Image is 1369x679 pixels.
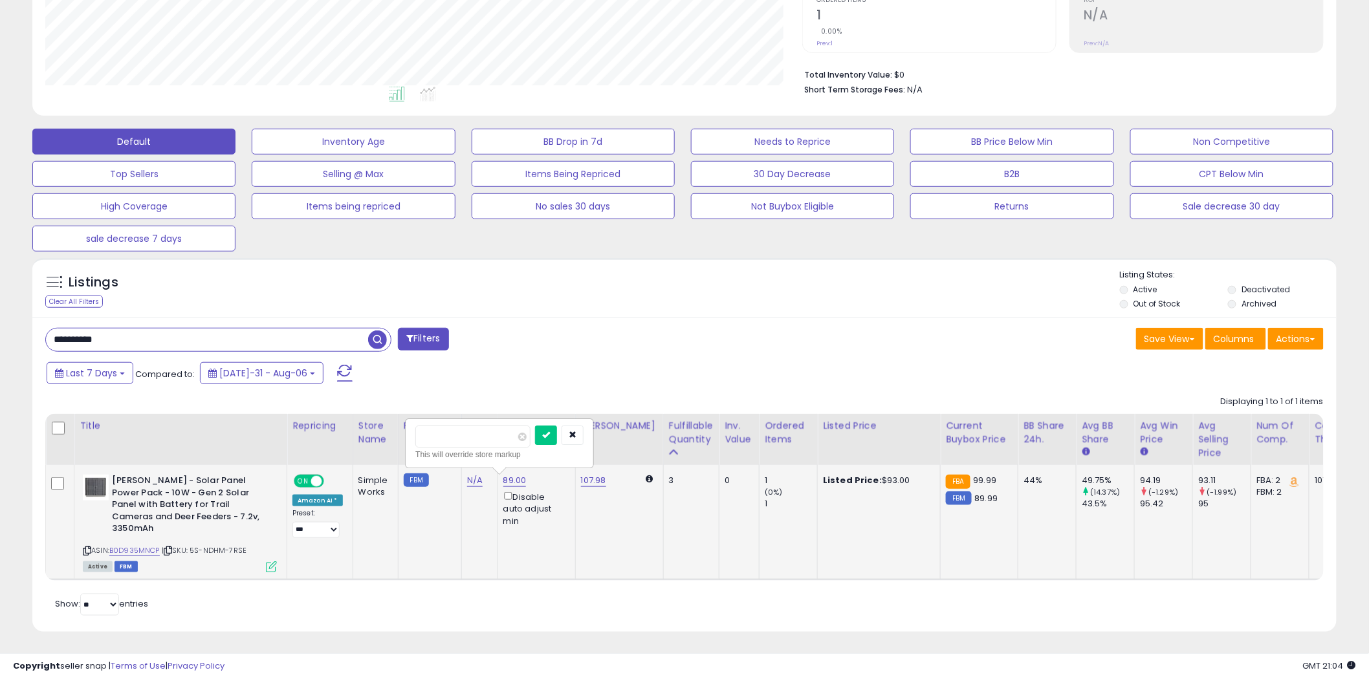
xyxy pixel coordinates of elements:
button: sale decrease 7 days [32,226,235,252]
div: Repricing [292,419,347,433]
strong: Copyright [13,660,60,672]
li: $0 [804,66,1314,81]
small: Avg Win Price. [1140,446,1148,458]
button: Last 7 Days [47,362,133,384]
small: FBM [404,473,429,487]
button: Items being repriced [252,193,455,219]
h2: N/A [1084,8,1323,25]
a: B0D935MNCP [109,545,160,556]
span: Columns [1214,332,1254,345]
div: Listed Price [823,419,935,433]
div: 93.11 [1198,475,1251,486]
span: OFF [322,476,343,487]
div: Fulfillable Quantity [669,419,714,446]
div: Displaying 1 to 1 of 1 items [1221,396,1324,408]
div: Avg BB Share [1082,419,1129,446]
button: BB Price Below Min [910,129,1113,155]
small: Avg BB Share. [1082,446,1090,458]
div: Title [80,419,281,433]
div: Simple Works [358,475,388,498]
small: (0%) [765,487,783,497]
a: Privacy Policy [168,660,225,672]
span: Last 7 Days [66,367,117,380]
small: (14.37%) [1090,487,1120,497]
div: Inv. value [725,419,754,446]
a: Terms of Use [111,660,166,672]
button: No sales 30 days [472,193,675,219]
button: B2B [910,161,1113,187]
div: 94.19 [1140,475,1192,486]
div: Avg Win Price [1140,419,1187,446]
b: Total Inventory Value: [804,69,892,80]
b: Listed Price: [823,474,882,486]
small: 0.00% [816,27,842,36]
div: FBM: 2 [1256,486,1299,498]
small: FBM [946,491,971,505]
a: N/A [467,474,483,487]
label: Archived [1242,298,1276,309]
div: Preset: [292,509,343,538]
div: Avg Selling Price [1198,419,1245,460]
button: High Coverage [32,193,235,219]
span: N/A [907,83,923,96]
div: 95.42 [1140,498,1192,510]
div: Num of Comp. [1256,419,1304,446]
div: seller snap | | [13,660,225,673]
small: (-1.29%) [1148,487,1178,497]
span: [DATE]-31 - Aug-06 [219,367,307,380]
button: Filters [398,328,448,350]
small: Prev: N/A [1084,39,1109,47]
button: Selling @ Max [252,161,455,187]
b: [PERSON_NAME] - Solar Panel Power Pack - 10W - Gen 2 Solar Panel with Battery for Trail Cameras a... [112,475,269,538]
span: Compared to: [135,368,195,380]
button: [DATE]-31 - Aug-06 [200,362,323,384]
button: Items Being Repriced [472,161,675,187]
button: Returns [910,193,1113,219]
div: 1 [765,498,817,510]
span: 89.99 [975,492,998,504]
div: 43.5% [1082,498,1134,510]
button: Sale decrease 30 day [1130,193,1333,219]
div: [PERSON_NAME] [581,419,658,433]
div: 49.75% [1082,475,1134,486]
a: 89.00 [503,474,527,487]
small: (-1.99%) [1207,487,1236,497]
button: Inventory Age [252,129,455,155]
div: Disable auto adjust min [503,490,565,527]
span: All listings currently available for purchase on Amazon [83,561,113,572]
p: Listing States: [1120,269,1337,281]
div: Ordered Items [765,419,812,446]
span: FBM [115,561,138,572]
div: BB Share 24h. [1024,419,1071,446]
button: Non Competitive [1130,129,1333,155]
div: Fulfillment [404,419,456,433]
div: FBA: 2 [1256,475,1299,486]
h5: Listings [69,274,118,292]
div: Current Buybox Price [946,419,1013,446]
span: Show: entries [55,598,148,610]
div: Clear All Filters [45,296,103,308]
label: Active [1134,284,1157,295]
button: Needs to Reprice [691,129,894,155]
button: Save View [1136,328,1203,350]
div: ASIN: [83,475,277,570]
button: Default [32,129,235,155]
div: 0 [725,475,749,486]
button: Not Buybox Eligible [691,193,894,219]
button: Top Sellers [32,161,235,187]
button: Actions [1268,328,1324,350]
div: $93.00 [823,475,930,486]
small: Prev: 1 [816,39,833,47]
div: 44% [1024,475,1066,486]
small: FBA [946,475,970,489]
label: Out of Stock [1134,298,1181,309]
button: Columns [1205,328,1266,350]
span: ON [295,476,311,487]
div: 3 [669,475,709,486]
a: 107.98 [581,474,606,487]
div: This will override store markup [415,448,584,461]
div: 95 [1198,498,1251,510]
div: Amazon AI * [292,495,343,506]
span: 2025-08-14 21:04 GMT [1303,660,1356,672]
div: 1 [765,475,817,486]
